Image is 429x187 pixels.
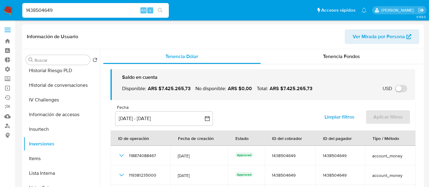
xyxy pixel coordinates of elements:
span: s [149,7,151,13]
button: Inversiones [24,137,100,151]
button: IV Challenges [24,93,100,107]
button: Insurtech [24,122,100,137]
button: Lista Interna [24,166,100,181]
input: Buscar usuario o caso... [22,6,169,14]
button: search-icon [154,6,166,15]
a: Notificaciones [362,8,367,13]
a: Salir [418,7,424,13]
button: Ver Mirada por Persona [345,29,419,44]
button: Volver al orden por defecto [93,57,97,64]
p: zoe.breuer@mercadolibre.com [381,7,416,13]
button: Items [24,151,100,166]
button: Historial de conversaciones [24,78,100,93]
span: Ver Mirada por Persona [353,29,405,44]
button: Historial Riesgo PLD [24,63,100,78]
input: Buscar [35,57,88,63]
span: Accesos rápidos [321,7,355,13]
h1: Información de Usuario [27,34,78,40]
span: Alt [141,7,146,13]
button: Información de accesos [24,107,100,122]
button: Buscar [28,57,33,62]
